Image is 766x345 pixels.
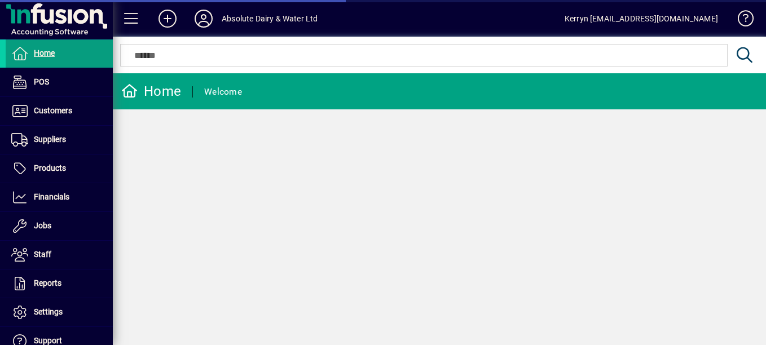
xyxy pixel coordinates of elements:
span: Staff [34,250,51,259]
a: POS [6,68,113,96]
span: Settings [34,307,63,316]
button: Add [149,8,186,29]
a: Suppliers [6,126,113,154]
div: Absolute Dairy & Water Ltd [222,10,318,28]
a: Reports [6,269,113,298]
a: Settings [6,298,113,326]
span: Support [34,336,62,345]
div: Home [121,82,181,100]
div: Kerryn [EMAIL_ADDRESS][DOMAIN_NAME] [565,10,718,28]
div: Welcome [204,83,242,101]
span: Financials [34,192,69,201]
a: Staff [6,241,113,269]
span: Suppliers [34,135,66,144]
span: Home [34,48,55,57]
a: Customers [6,97,113,125]
a: Products [6,154,113,183]
span: Customers [34,106,72,115]
a: Financials [6,183,113,211]
a: Jobs [6,212,113,240]
span: Jobs [34,221,51,230]
a: Knowledge Base [729,2,752,39]
span: Reports [34,278,61,287]
span: POS [34,77,49,86]
span: Products [34,163,66,172]
button: Profile [186,8,222,29]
